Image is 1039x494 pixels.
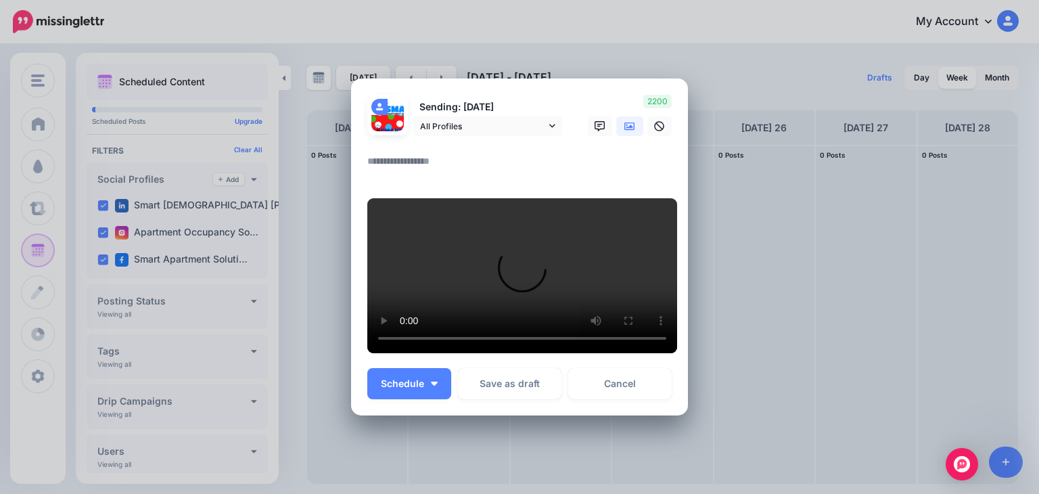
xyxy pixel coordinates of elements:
[413,116,562,136] a: All Profiles
[946,448,978,480] div: Open Intercom Messenger
[371,99,388,115] img: user_default_image.png
[381,379,424,388] span: Schedule
[388,99,404,115] img: 273388243_356788743117728_5079064472810488750_n-bsa130694.png
[420,119,546,133] span: All Profiles
[413,99,562,115] p: Sending: [DATE]
[431,382,438,386] img: arrow-down-white.png
[367,368,451,399] button: Schedule
[458,368,561,399] button: Save as draft
[371,115,404,148] img: 162108471_929565637859961_2209139901119392515_n-bsa130695.jpg
[568,368,672,399] a: Cancel
[643,95,672,108] span: 2200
